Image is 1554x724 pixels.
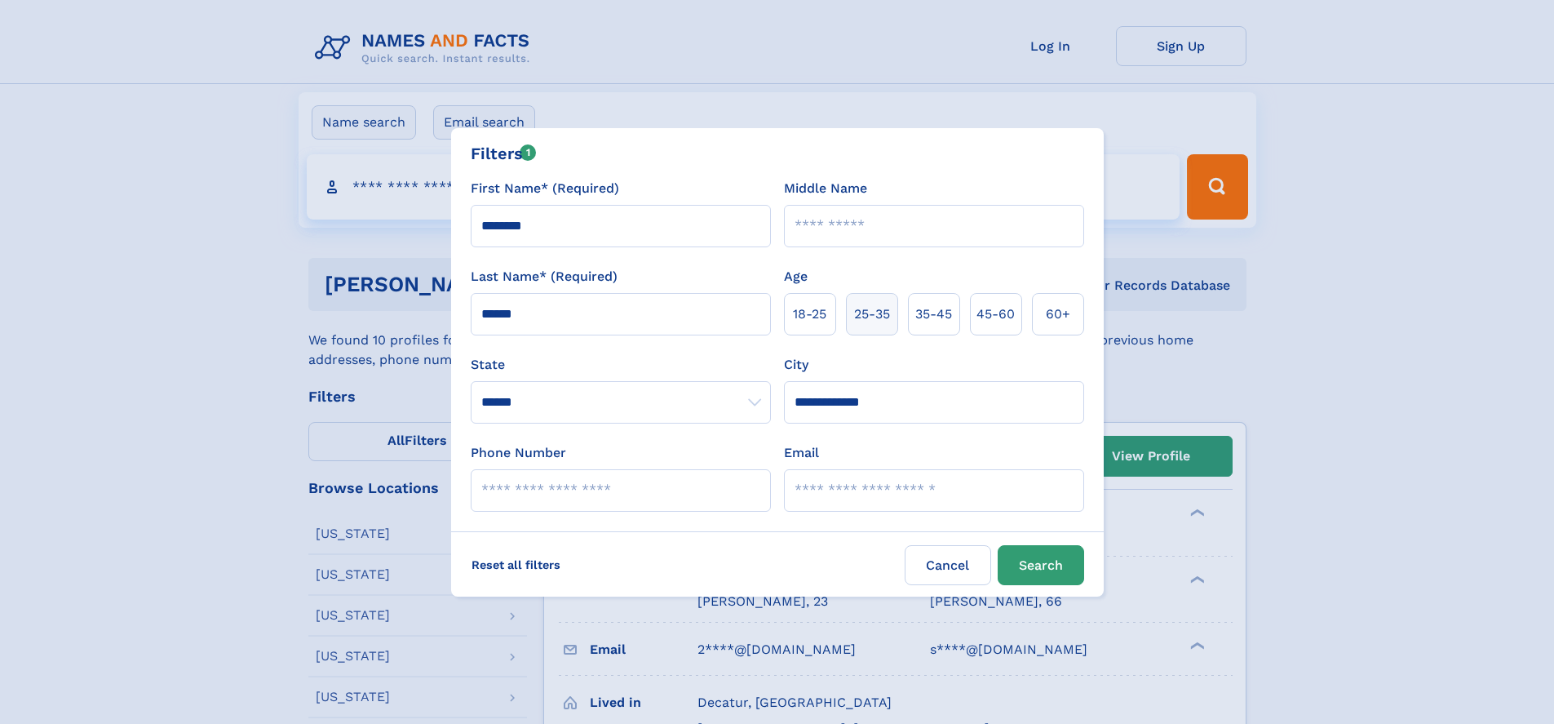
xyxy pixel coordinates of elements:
[998,545,1084,585] button: Search
[784,267,808,286] label: Age
[471,179,619,198] label: First Name* (Required)
[905,545,991,585] label: Cancel
[976,304,1015,324] span: 45‑60
[784,179,867,198] label: Middle Name
[471,141,537,166] div: Filters
[793,304,826,324] span: 18‑25
[1046,304,1070,324] span: 60+
[471,355,771,375] label: State
[784,443,819,463] label: Email
[854,304,890,324] span: 25‑35
[915,304,952,324] span: 35‑45
[461,545,571,584] label: Reset all filters
[471,443,566,463] label: Phone Number
[471,267,618,286] label: Last Name* (Required)
[784,355,808,375] label: City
